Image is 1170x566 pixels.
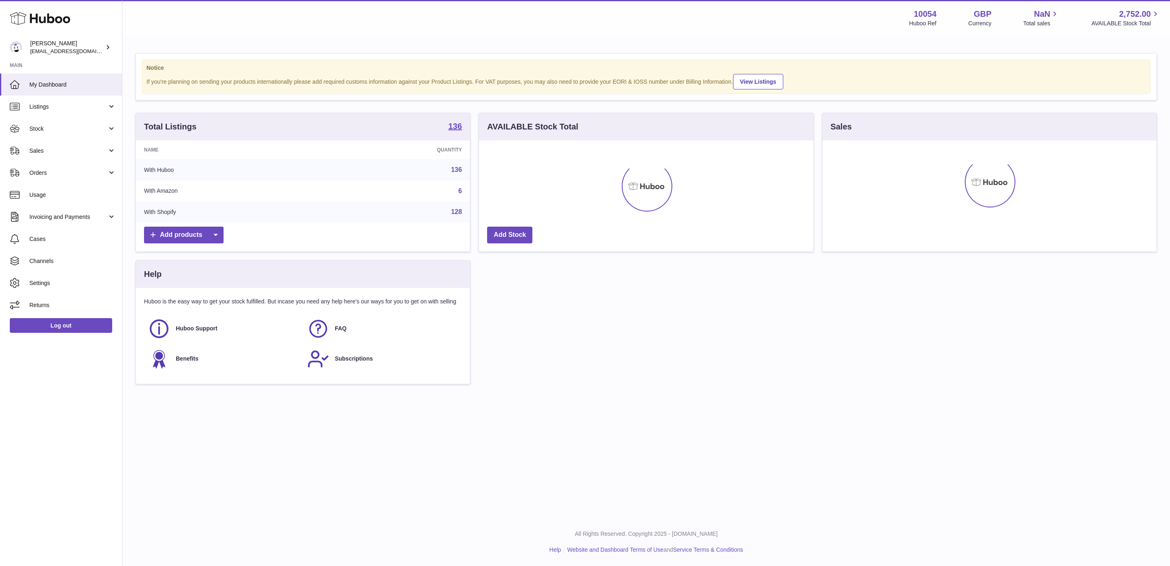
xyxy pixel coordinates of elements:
h3: Sales [831,121,852,132]
a: FAQ [307,318,458,340]
a: Website and Dashboard Terms of Use [567,546,663,553]
a: 6 [458,187,462,194]
a: 128 [451,208,462,215]
span: Usage [29,191,116,199]
span: Listings [29,103,107,111]
th: Name [136,140,319,159]
a: 136 [448,122,462,132]
a: Add Stock [487,227,532,243]
span: NaN [1034,9,1050,20]
span: Orders [29,169,107,177]
span: Stock [29,125,107,133]
a: 2,752.00 AVAILABLE Stock Total [1091,9,1160,27]
th: Quantity [319,140,470,159]
a: Subscriptions [307,348,458,370]
img: internalAdmin-10054@internal.huboo.com [10,41,22,53]
span: Total sales [1023,20,1059,27]
div: Huboo Ref [909,20,937,27]
a: NaN Total sales [1023,9,1059,27]
span: Cases [29,235,116,243]
li: and [564,546,743,554]
a: 136 [451,166,462,173]
div: Currency [968,20,992,27]
td: With Shopify [136,201,319,223]
span: Subscriptions [335,355,373,363]
a: Help [550,546,561,553]
a: Add products [144,227,224,243]
span: Channels [29,257,116,265]
a: Log out [10,318,112,333]
a: Huboo Support [148,318,299,340]
strong: GBP [974,9,991,20]
span: Benefits [176,355,198,363]
strong: 10054 [914,9,937,20]
p: All Rights Reserved. Copyright 2025 - [DOMAIN_NAME] [129,530,1163,538]
span: FAQ [335,325,347,332]
h3: Total Listings [144,121,197,132]
div: If you're planning on sending your products internationally please add required customs informati... [146,73,1146,89]
span: AVAILABLE Stock Total [1091,20,1160,27]
span: My Dashboard [29,81,116,89]
td: With Amazon [136,180,319,202]
div: [PERSON_NAME] [30,40,104,55]
h3: AVAILABLE Stock Total [487,121,578,132]
span: Settings [29,279,116,287]
span: Huboo Support [176,325,217,332]
a: Service Terms & Conditions [673,546,743,553]
td: With Huboo [136,159,319,180]
strong: 136 [448,122,462,130]
span: Invoicing and Payments [29,213,107,221]
span: Returns [29,301,116,309]
h3: Help [144,269,162,280]
a: View Listings [733,74,783,89]
span: [EMAIL_ADDRESS][DOMAIN_NAME] [30,48,120,54]
p: Huboo is the easy way to get your stock fulfilled. But incase you need any help here's our ways f... [144,298,462,305]
a: Benefits [148,348,299,370]
span: Sales [29,147,107,155]
span: 2,752.00 [1119,9,1151,20]
strong: Notice [146,64,1146,72]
